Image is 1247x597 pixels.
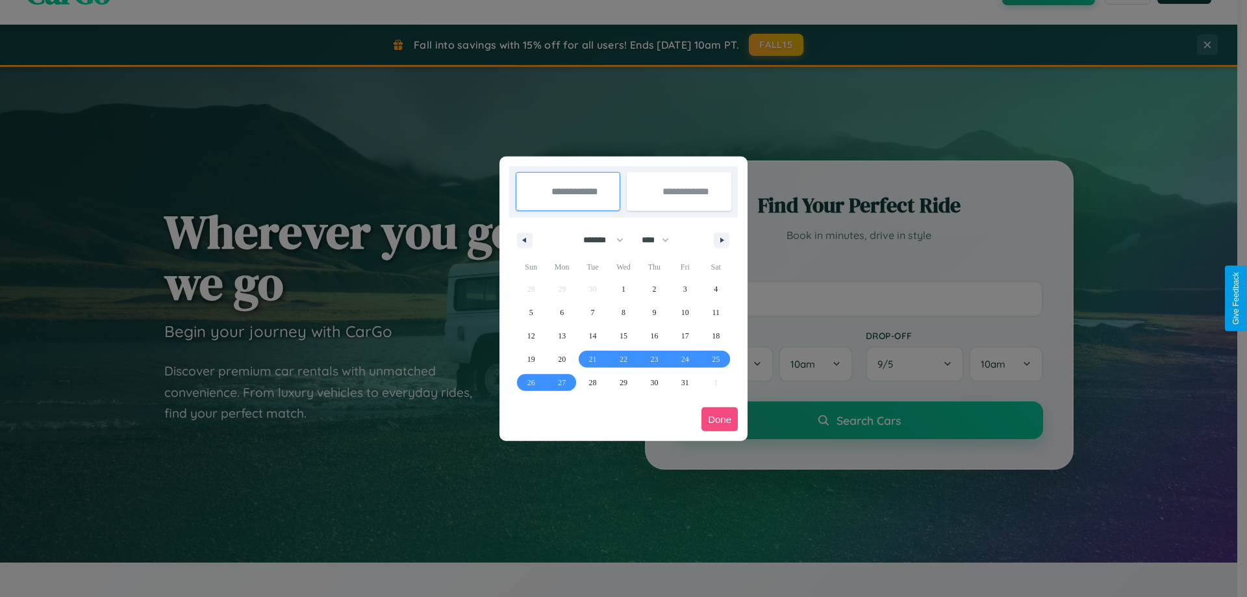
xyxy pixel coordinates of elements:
[516,257,546,277] span: Sun
[701,301,731,324] button: 11
[608,257,638,277] span: Wed
[639,301,670,324] button: 9
[516,324,546,348] button: 12
[670,371,700,394] button: 31
[701,257,731,277] span: Sat
[558,371,566,394] span: 27
[608,301,638,324] button: 8
[683,277,687,301] span: 3
[546,371,577,394] button: 27
[701,277,731,301] button: 4
[681,324,689,348] span: 17
[589,371,597,394] span: 28
[650,348,658,371] span: 23
[650,324,658,348] span: 16
[577,371,608,394] button: 28
[558,348,566,371] span: 20
[670,277,700,301] button: 3
[558,324,566,348] span: 13
[652,277,656,301] span: 2
[701,348,731,371] button: 25
[577,324,608,348] button: 14
[589,324,597,348] span: 14
[516,301,546,324] button: 5
[639,348,670,371] button: 23
[608,348,638,371] button: 22
[670,301,700,324] button: 10
[639,257,670,277] span: Thu
[560,301,564,324] span: 6
[681,348,689,371] span: 24
[608,371,638,394] button: 29
[622,277,625,301] span: 1
[527,371,535,394] span: 26
[652,301,656,324] span: 9
[620,371,627,394] span: 29
[620,324,627,348] span: 15
[527,348,535,371] span: 19
[577,301,608,324] button: 7
[1231,272,1241,325] div: Give Feedback
[577,348,608,371] button: 21
[546,324,577,348] button: 13
[622,301,625,324] span: 8
[712,301,720,324] span: 11
[670,348,700,371] button: 24
[712,348,720,371] span: 25
[639,277,670,301] button: 2
[681,301,689,324] span: 10
[529,301,533,324] span: 5
[589,348,597,371] span: 21
[701,324,731,348] button: 18
[681,371,689,394] span: 31
[670,257,700,277] span: Fri
[577,257,608,277] span: Tue
[546,257,577,277] span: Mon
[516,348,546,371] button: 19
[639,371,670,394] button: 30
[639,324,670,348] button: 16
[546,301,577,324] button: 6
[527,324,535,348] span: 12
[670,324,700,348] button: 17
[714,277,718,301] span: 4
[701,407,738,431] button: Done
[591,301,595,324] span: 7
[650,371,658,394] span: 30
[620,348,627,371] span: 22
[608,324,638,348] button: 15
[712,324,720,348] span: 18
[608,277,638,301] button: 1
[516,371,546,394] button: 26
[546,348,577,371] button: 20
